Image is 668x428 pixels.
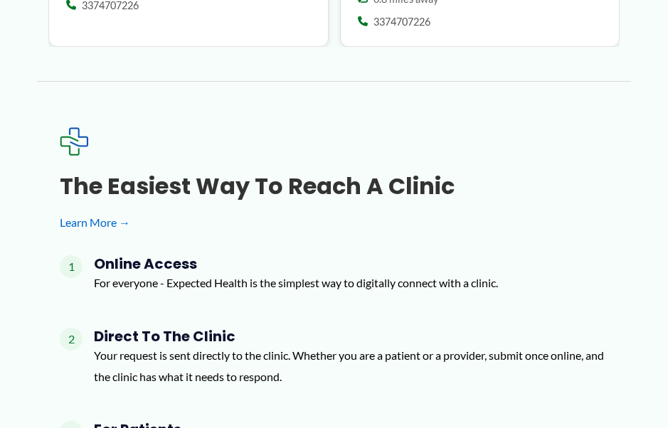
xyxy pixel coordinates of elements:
span: 3374707226 [373,15,430,29]
a: Learn More → [60,212,608,233]
h4: Online Access [94,255,498,272]
span: 2 [60,328,83,351]
h3: The Easiest Way to Reach a Clinic [60,173,608,200]
h4: Direct to the Clinic [94,328,608,345]
img: Expected Healthcare Logo [60,127,88,156]
p: For everyone - Expected Health is the simplest way to digitally connect with a clinic. [94,272,498,294]
p: Your request is sent directly to the clinic. Whether you are a patient or a provider, submit once... [94,345,608,387]
span: 1 [60,255,83,278]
